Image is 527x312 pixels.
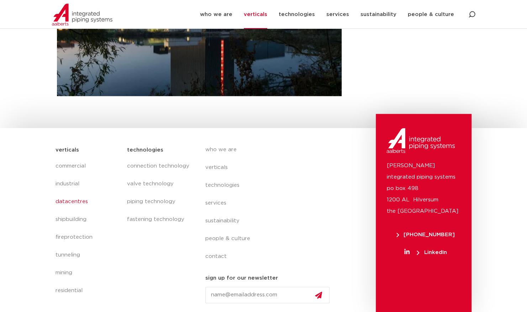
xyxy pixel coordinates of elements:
a: valve technology [127,175,191,193]
a: piping technology [127,193,191,211]
nav: Menu [127,157,191,228]
h5: verticals [56,144,79,156]
nav: Menu [205,141,336,265]
a: shipbuilding [56,211,120,228]
a: contact [205,248,336,265]
h5: technologies [127,144,163,156]
a: fastening technology [127,211,191,228]
nav: Menu [56,157,120,300]
a: technologies [205,176,336,194]
a: [PHONE_NUMBER] [386,232,464,237]
a: fireprotection [56,228,120,246]
h5: sign up for our newsletter [205,273,278,284]
span: [PHONE_NUMBER] [396,232,455,237]
a: connection technology [127,157,191,175]
p: [PERSON_NAME] integrated piping systems po box 498 1200 AL Hilversum the [GEOGRAPHIC_DATA] [386,160,461,217]
a: LinkedIn [386,250,464,255]
img: send.svg [315,291,322,299]
a: mining [56,264,120,282]
span: LinkedIn [417,250,447,255]
a: industrial [56,175,120,193]
a: sustainability [205,212,336,230]
a: tunneling [56,246,120,264]
input: name@emailaddress.com [205,287,330,303]
a: residential [56,282,120,300]
a: verticals [205,159,336,176]
a: datacentres [56,193,120,211]
a: commercial [56,157,120,175]
a: people & culture [205,230,336,248]
a: who we are [205,141,336,159]
a: services [205,194,336,212]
